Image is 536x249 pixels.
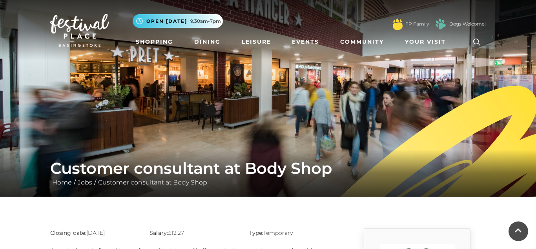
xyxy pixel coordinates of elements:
[402,35,453,49] a: Your Visit
[289,35,322,49] a: Events
[50,159,486,178] h1: Customer consultant at Body Shop
[146,18,187,25] span: Open [DATE]
[449,20,486,28] a: Dogs Welcome!
[44,159,492,187] div: / /
[50,179,74,186] a: Home
[249,228,337,238] p: Temporary
[249,229,263,236] strong: Type:
[96,179,209,186] a: Customer consultant at Body Shop
[50,229,86,236] strong: Closing date:
[337,35,387,49] a: Community
[191,35,224,49] a: Dining
[405,20,429,28] a: FP Family
[50,14,109,47] img: Festival Place Logo
[149,228,237,238] p: £12.27
[190,18,221,25] span: 9.30am-7pm
[149,229,168,236] strong: Salary:
[133,35,176,49] a: Shopping
[50,228,138,238] p: [DATE]
[133,14,223,28] button: Open [DATE] 9.30am-7pm
[76,179,94,186] a: Jobs
[239,35,274,49] a: Leisure
[405,38,446,46] span: Your Visit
